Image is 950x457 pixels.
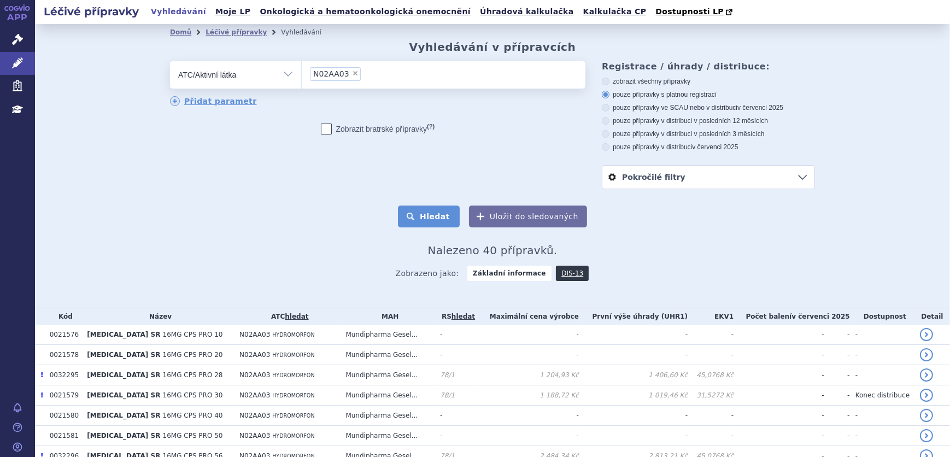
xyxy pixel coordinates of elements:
td: - [579,345,688,365]
th: MAH [340,308,435,325]
span: HYDROMORFON [272,433,314,439]
th: Dostupnost [850,308,914,325]
span: HYDROMORFON [272,332,314,338]
td: - [734,385,824,406]
span: [MEDICAL_DATA] SR [87,351,160,359]
td: - [688,325,734,345]
a: Domů [170,28,191,36]
td: - [824,365,850,385]
span: 16MG CPS PRO 20 [163,351,223,359]
label: pouze přípravky v distribuci [602,143,815,151]
a: Dostupnosti LP [652,4,738,20]
span: 16MG CPS PRO 30 [163,391,223,399]
span: 78/1 [440,371,455,379]
span: [MEDICAL_DATA] SR [87,432,160,440]
span: HYDROMORFON [272,392,314,399]
td: - [477,325,579,345]
a: Léčivé přípravky [206,28,267,36]
a: Pokročilé filtry [602,166,814,189]
td: 1 019,46 Kč [579,385,688,406]
td: - [850,406,914,426]
span: N02AA03 [239,412,270,419]
td: - [734,406,824,426]
span: N02AA03 [239,432,270,440]
span: 16MG CPS PRO 10 [163,331,223,338]
span: [MEDICAL_DATA] SR [87,391,160,399]
a: DIS-13 [556,266,589,281]
th: Maximální cena výrobce [477,308,579,325]
td: 1 204,93 Kč [477,365,579,385]
td: - [477,426,579,446]
span: 16MG CPS PRO 50 [163,432,223,440]
span: [MEDICAL_DATA] SR [87,371,160,379]
a: hledat [451,313,475,320]
td: - [734,345,824,365]
span: [MEDICAL_DATA] SR [87,412,160,419]
td: 45,0768 Kč [688,365,734,385]
a: detail [920,429,933,442]
td: Mundipharma Gesel... [340,406,435,426]
td: 0021576 [44,325,82,345]
td: - [850,365,914,385]
td: - [850,325,914,345]
span: Nalezeno 40 přípravků. [428,244,558,257]
td: Mundipharma Gesel... [340,325,435,345]
abbr: (?) [427,123,435,130]
span: HYDROMORFON [272,413,314,419]
label: pouze přípravky v distribuci v posledních 3 měsících [602,130,815,138]
a: detail [920,368,933,382]
td: - [435,325,477,345]
td: 0032295 [44,365,82,385]
td: - [579,325,688,345]
td: - [435,426,477,446]
td: 31,5272 Kč [688,385,734,406]
a: Úhradová kalkulačka [477,4,577,19]
td: - [824,385,850,406]
td: Mundipharma Gesel... [340,426,435,446]
td: - [477,345,579,365]
a: detail [920,328,933,341]
h2: Vyhledávání v přípravcích [409,40,576,54]
th: Název [81,308,234,325]
label: pouze přípravky ve SCAU nebo v distribuci [602,103,815,112]
span: 16MG CPS PRO 28 [163,371,223,379]
td: - [579,426,688,446]
span: Zobrazeno jako: [396,266,459,281]
td: - [435,406,477,426]
td: 1 188,72 Kč [477,385,579,406]
td: - [824,426,850,446]
span: N02AA03 [239,351,270,359]
a: hledat [285,313,308,320]
a: Moje LP [212,4,254,19]
th: RS [435,308,477,325]
span: v červenci 2025 [737,104,783,112]
th: ATC [234,308,340,325]
span: N02AA03 [239,391,270,399]
label: zobrazit všechny přípravky [602,77,815,86]
td: - [688,406,734,426]
td: - [435,345,477,365]
a: Kalkulačka CP [580,4,650,19]
span: HYDROMORFON [272,372,314,378]
span: × [352,70,359,77]
span: v červenci 2025 [791,313,849,320]
li: Vyhledávání [281,24,336,40]
a: Vyhledávání [148,4,209,19]
td: 0021579 [44,385,82,406]
td: Mundipharma Gesel... [340,385,435,406]
td: 0021580 [44,406,82,426]
th: Kód [44,308,82,325]
td: - [734,426,824,446]
span: 16MG CPS PRO 40 [163,412,223,419]
a: detail [920,409,933,422]
span: Poslední data tohoto produktu jsou ze SCAU platného k 01.07.2022. [40,391,43,399]
td: - [850,426,914,446]
td: - [850,345,914,365]
span: HYDROMORFON [313,70,349,78]
td: Konec distribuce [850,385,914,406]
span: N02AA03 [239,371,270,379]
h2: Léčivé přípravky [35,4,148,19]
label: pouze přípravky v distribuci v posledních 12 měsících [602,116,815,125]
td: - [688,426,734,446]
td: - [688,345,734,365]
